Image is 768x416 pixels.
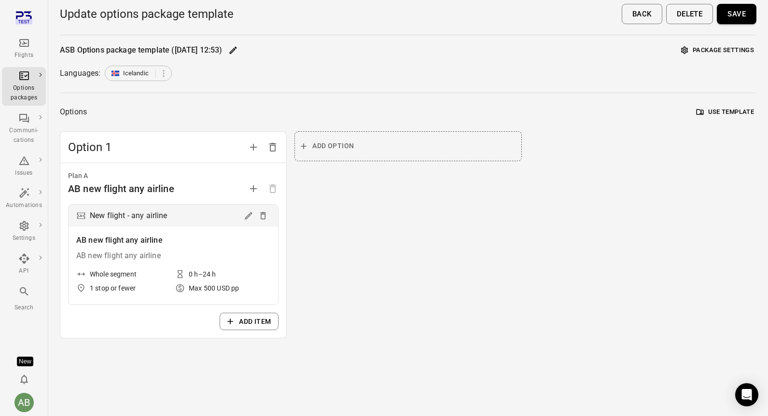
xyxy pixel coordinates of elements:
div: ASB Options package template ([DATE] 12:53) [60,44,222,56]
div: AB [14,393,34,412]
div: Open Intercom Messenger [735,383,758,406]
span: Add option [312,140,354,152]
button: Add plan [244,179,263,198]
div: Icelandic [105,66,172,81]
a: Issues [2,152,46,181]
a: Communi-cations [2,110,46,148]
a: Options packages [2,67,46,106]
button: Back [622,4,662,24]
button: Delete option [263,138,282,157]
div: Options [60,105,87,119]
button: Delete [256,208,270,223]
div: AB new flight any airline [76,250,270,262]
button: Notifications [14,370,34,389]
div: 0 h–24 h [189,269,216,279]
div: Flights [6,51,42,60]
div: AB new flight any airline [68,181,174,196]
button: Add option [294,131,521,161]
h1: Update options package template [60,6,234,22]
div: Whole segment [90,269,137,279]
div: Communi-cations [6,126,42,145]
div: Search [6,303,42,313]
a: Settings [2,217,46,246]
div: 1 stop or fewer [90,283,136,293]
div: Issues [6,168,42,178]
span: Icelandic [123,69,149,78]
div: AB new flight any airline [76,235,270,246]
div: Automations [6,201,42,210]
div: Plan A [68,171,279,181]
a: Flights [2,34,46,63]
button: Edit [226,43,240,57]
div: Max 500 USD pp [189,283,239,293]
button: Aslaug Bjarnadottir [11,389,38,416]
a: API [2,250,46,279]
button: Search [2,283,46,315]
div: Options packages [6,83,42,103]
span: Option 1 [68,139,244,155]
button: Add option [244,138,263,157]
button: Save [717,4,756,24]
button: Use template [694,105,756,120]
span: Delete option [263,142,282,151]
span: Add plan [244,184,263,193]
button: Add item [220,313,279,331]
div: Tooltip anchor [17,357,33,366]
a: Automations [2,184,46,213]
span: Options need to have at least one plan [263,184,282,193]
span: Add option [244,142,263,151]
div: Languages: [60,68,101,79]
div: API [6,266,42,276]
div: New flight - any airline [90,209,168,222]
div: Settings [6,234,42,243]
button: Edit [241,208,256,223]
button: Delete [666,4,713,24]
button: Package settings [679,43,756,58]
